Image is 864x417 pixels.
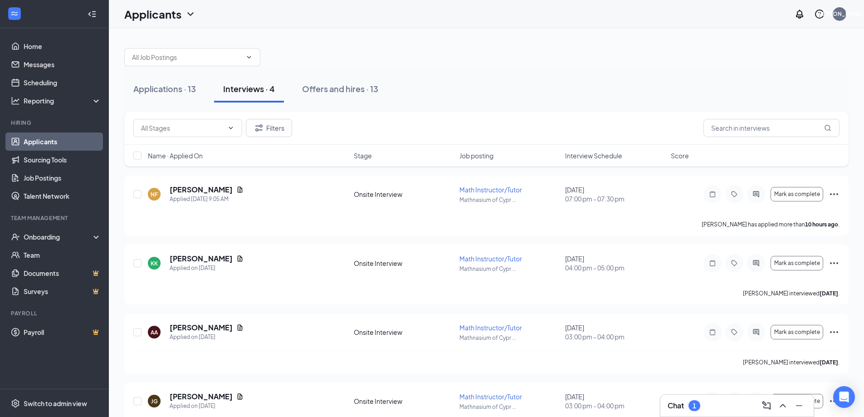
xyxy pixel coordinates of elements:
svg: Analysis [11,96,20,105]
svg: Ellipses [829,189,840,200]
p: [PERSON_NAME] interviewed . [743,358,840,366]
svg: Document [236,255,244,262]
div: Onsite Interview [354,397,454,406]
div: [DATE] [565,323,665,341]
div: Team Management [11,214,99,222]
svg: Ellipses [829,258,840,269]
svg: ChevronDown [185,9,196,20]
b: [DATE] [820,359,838,366]
a: Messages [24,55,101,74]
p: [PERSON_NAME] has applied more than . [702,221,840,228]
svg: Settings [11,399,20,408]
span: Stage [354,151,372,160]
p: [PERSON_NAME] interviewed . [743,289,840,297]
div: Interviews · 4 [223,83,275,94]
svg: ComposeMessage [761,400,772,411]
div: [DATE] [565,392,665,410]
span: Mark as complete [774,260,820,266]
h5: [PERSON_NAME] [170,392,233,402]
svg: Minimize [794,400,805,411]
svg: QuestionInfo [814,9,825,20]
span: 04:00 pm - 05:00 pm [565,263,665,272]
a: Sourcing Tools [24,151,101,169]
button: ComposeMessage [759,398,774,413]
svg: ActiveChat [751,260,761,267]
span: Job posting [459,151,493,160]
a: DocumentsCrown [24,264,101,282]
svg: Ellipses [829,327,840,338]
span: Math Instructor/Tutor [459,186,522,194]
div: Offers and hires · 13 [302,83,378,94]
div: Onsite Interview [354,190,454,199]
h5: [PERSON_NAME] [170,323,233,333]
input: All Stages [141,123,224,133]
svg: Document [236,186,244,193]
svg: Tag [729,329,740,336]
p: Mathnasium of Cypr ... [459,196,560,204]
h5: [PERSON_NAME] [170,185,233,195]
svg: Note [707,329,718,336]
div: Applied on [DATE] [170,333,244,342]
a: Talent Network [24,187,101,205]
svg: ChevronDown [245,54,253,61]
a: Job Postings [24,169,101,187]
button: Mark as complete [771,325,823,339]
div: AA [151,329,158,336]
span: Name · Applied On [148,151,203,160]
div: Applied on [DATE] [170,264,244,273]
svg: Document [236,324,244,331]
h1: Applicants [124,6,181,22]
a: Applicants [24,132,101,151]
a: Scheduling [24,74,101,92]
svg: WorkstreamLogo [10,9,19,18]
svg: Note [707,260,718,267]
svg: Tag [729,260,740,267]
span: 03:00 pm - 04:00 pm [565,401,665,410]
div: Reporting [24,96,102,105]
div: Hiring [11,119,99,127]
div: 1 [693,402,696,410]
span: Mark as complete [774,191,820,197]
b: [DATE] [820,290,838,297]
div: Payroll [11,309,99,317]
h5: [PERSON_NAME] [170,254,233,264]
button: Filter Filters [246,119,292,137]
span: Math Instructor/Tutor [459,392,522,401]
button: Mark as complete [771,256,823,270]
span: Math Instructor/Tutor [459,324,522,332]
span: 03:00 pm - 04:00 pm [565,332,665,341]
div: [PERSON_NAME] [816,10,863,18]
div: [DATE] [565,254,665,272]
p: Mathnasium of Cypr ... [459,334,560,342]
span: Mark as complete [774,329,820,335]
h3: Chat [668,401,684,411]
a: Team [24,246,101,264]
svg: ChevronDown [227,124,234,132]
div: Applied on [DATE] [170,402,244,411]
svg: Document [236,393,244,400]
div: JG [151,397,158,405]
div: Open Intercom Messenger [833,386,855,408]
b: 10 hours ago [805,221,838,228]
svg: Tag [729,191,740,198]
button: ChevronUp [776,398,790,413]
svg: ActiveChat [751,329,761,336]
svg: MagnifyingGlass [824,124,831,132]
div: Onsite Interview [354,328,454,337]
svg: Note [707,191,718,198]
span: Interview Schedule [565,151,622,160]
svg: Ellipses [829,396,840,407]
div: Onboarding [24,232,93,241]
p: Mathnasium of Cypr ... [459,265,560,273]
input: All Job Postings [132,52,242,62]
a: SurveysCrown [24,282,101,300]
div: Onsite Interview [354,259,454,268]
span: 07:00 pm - 07:30 pm [565,194,665,203]
svg: Notifications [794,9,805,20]
svg: Filter [254,123,264,133]
svg: UserCheck [11,232,20,241]
button: Mark as complete [771,394,823,408]
button: Mark as complete [771,187,823,201]
button: Minimize [792,398,806,413]
span: Math Instructor/Tutor [459,255,522,263]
